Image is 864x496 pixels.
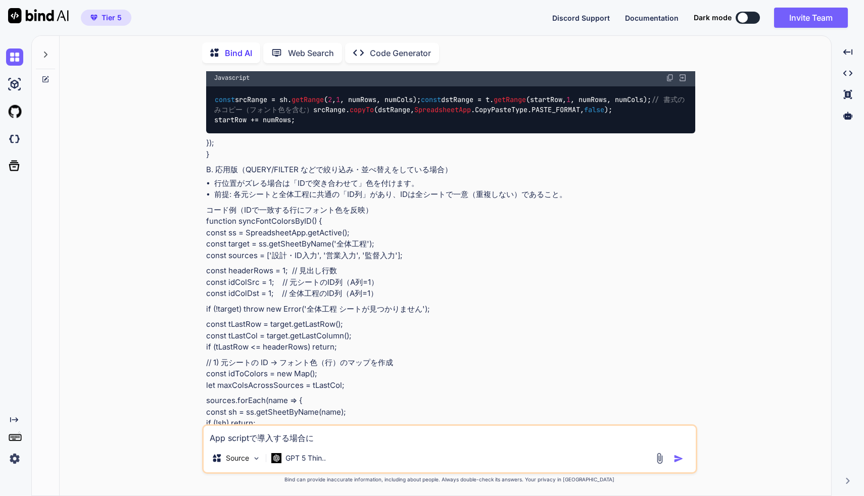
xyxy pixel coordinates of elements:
[214,94,685,126] code: srcRange = sh. ( , , numRows, numCols); dstRange = t. (startRow, , numRows, numCols); srcRange. (...
[206,357,695,391] p: // 1) 元シートの ID → フォント色（行）のマップを作成 const idToColors = new Map(); let maxColsAcrossSources = tLastCol;
[102,13,122,23] span: Tier 5
[214,178,695,189] li: 行位置がズレる場合は「IDで突き合わせて」色を付けます。
[202,476,697,483] p: Bind can provide inaccurate information, including about people. Always double-check its answers....
[6,450,23,467] img: settings
[678,73,687,82] img: Open in Browser
[214,95,685,114] span: // 書式のみコピー（フォント色を含む）
[215,95,235,104] span: const
[81,10,131,26] button: premiumTier 5
[625,14,679,22] span: Documentation
[206,304,695,315] p: if (!target) throw new Error('全体工程 シートが見つかりません');
[566,95,570,104] span: 1
[414,105,471,114] span: SpreadsheetApp
[292,95,324,104] span: getRange
[271,453,281,463] img: GPT 5 Thinking High
[206,205,695,262] p: コード例（IDで一致する行にフォント色を反映） function syncFontColorsByID() { const ss = SpreadsheetApp.getActive(); co...
[206,395,695,463] p: sources.forEach(name => { const sh = ss.getSheetByName(name); if (!sh) return; const lastRow = sh...
[494,95,526,104] span: getRange
[350,105,374,114] span: copyTo
[421,95,441,104] span: const
[552,14,610,22] span: Discord Support
[206,319,695,353] p: const tLastRow = target.getLastRow(); const tLastCol = target.getLastColumn(); if (tLastRow <= he...
[475,105,527,114] span: CopyPasteType
[552,13,610,23] button: Discord Support
[252,454,261,463] img: Pick Models
[6,76,23,93] img: ai-studio
[328,95,332,104] span: 2
[6,48,23,66] img: chat
[370,47,431,59] p: Code Generator
[625,13,679,23] button: Documentation
[654,453,665,464] img: attachment
[206,164,695,176] p: B. 応用版（QUERY/FILTER などで絞り込み・並べ替えをしている場合）
[206,137,695,160] p: }); }
[214,189,695,201] li: 前提: 各元シートと全体工程に共通の「ID列」があり、IDは全シートで一意（重複しない）であること。
[214,74,250,82] span: Javascript
[774,8,848,28] button: Invite Team
[666,74,674,82] img: copy
[206,265,695,300] p: const headerRows = 1; // 見出し行数 const idColSrc = 1; // 元シートのID列（A列=1） const idColDst = 1; // 全体工程の...
[6,103,23,120] img: githubLight
[336,95,340,104] span: 1
[8,8,69,23] img: Bind AI
[6,130,23,147] img: darkCloudIdeIcon
[694,13,732,23] span: Dark mode
[288,47,334,59] p: Web Search
[226,453,249,463] p: Source
[90,15,98,21] img: premium
[225,47,252,59] p: Bind AI
[674,454,684,464] img: icon
[584,105,604,114] span: false
[532,105,580,114] span: PASTE_FORMAT
[285,453,326,463] p: GPT 5 Thin..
